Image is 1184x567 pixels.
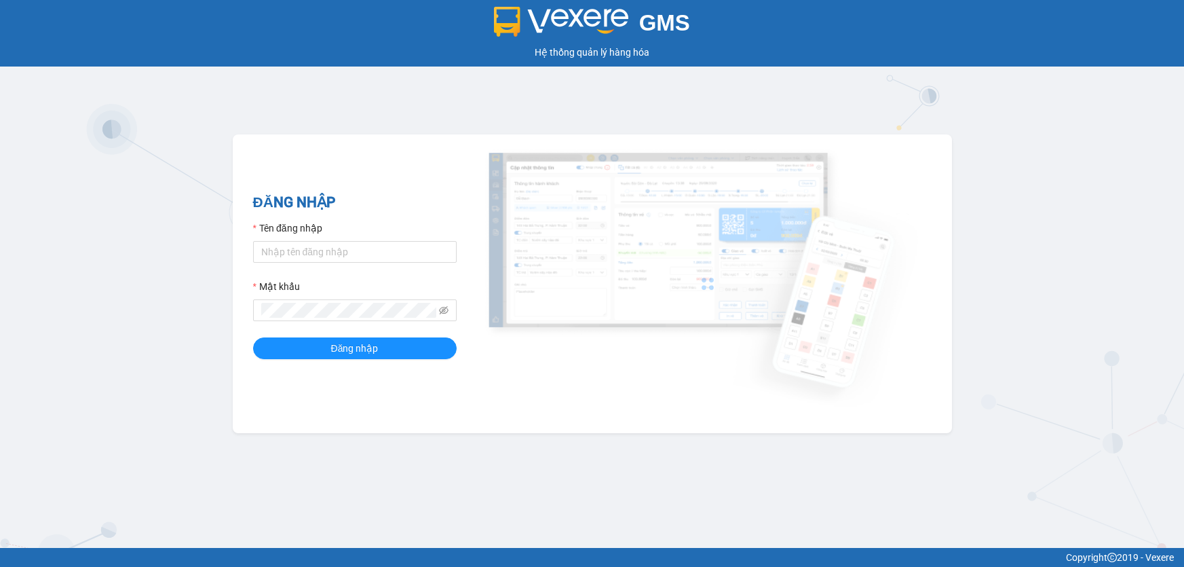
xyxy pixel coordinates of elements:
button: Đăng nhập [253,337,457,359]
img: logo 2 [494,7,628,37]
input: Mật khẩu [261,303,436,318]
input: Tên đăng nhập [253,241,457,263]
label: Mật khẩu [253,279,300,294]
div: Hệ thống quản lý hàng hóa [3,45,1181,60]
label: Tên đăng nhập [253,221,322,236]
span: copyright [1107,553,1117,562]
span: Đăng nhập [331,341,379,356]
h2: ĐĂNG NHẬP [253,191,457,214]
div: Copyright 2019 - Vexere [10,550,1174,565]
span: GMS [639,10,690,35]
a: GMS [494,20,690,31]
span: eye-invisible [439,306,448,315]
